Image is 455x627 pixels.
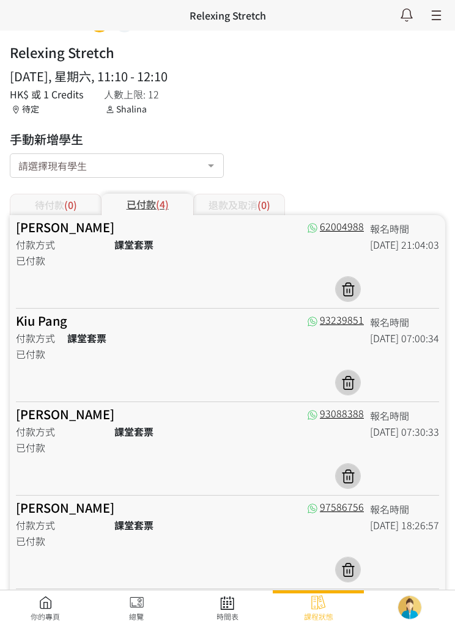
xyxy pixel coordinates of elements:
img: whatsapp@2x.png [308,223,317,233]
img: whatsapp@2x.png [308,410,317,420]
img: whatsapp@2x.png [308,317,317,326]
div: 人數上限: 12 [104,87,168,101]
span: [DATE] 07:30:33 [370,424,439,439]
div: 已付款 [102,194,193,215]
div: HK$ 或 1 Credits [10,87,92,101]
div: 待定 [10,103,92,116]
span: (4) [156,197,169,211]
span: [DATE] 18:26:57 [370,518,439,532]
div: 報名時間 [370,502,439,516]
span: [DATE] 07:00:34 [370,331,439,345]
span: 已付款 [16,533,45,548]
span: 已付款 [16,253,45,268]
span: [DATE] 21:04:03 [370,237,439,252]
a: 93239851 [308,312,364,327]
div: 報名時間 [370,408,439,423]
a: 62004988 [308,219,364,233]
div: 付款方式 [16,518,108,532]
div: 付款方式 [16,237,108,252]
span: 已付款 [16,346,45,361]
a: 93088388 [308,406,364,420]
div: 報名時間 [370,221,439,236]
div: 報名時間 [370,315,439,329]
h1: Relexing Stretch [10,42,114,62]
div: Shalina [104,103,168,116]
img: whatsapp@2x.png [308,504,317,513]
span: 課堂套票 [67,331,106,345]
a: [PERSON_NAME] [16,218,114,236]
div: 付款方式 [16,331,61,345]
h3: 手動新增學生 [10,130,224,148]
span: 課堂套票 [114,237,154,252]
div: 待付款 [10,194,102,215]
span: 課堂套票 [114,424,154,439]
span: (0) [257,197,270,212]
span: (0) [64,197,77,212]
a: [PERSON_NAME] [16,405,114,423]
span: 請選擇現有學生 [18,157,87,173]
a: Kiu Pang [16,312,67,329]
span: 課堂套票 [114,518,154,532]
a: 97586756 [308,499,364,514]
div: 付款方式 [16,424,108,439]
a: [PERSON_NAME] [16,499,114,516]
div: 退款及取消 [193,194,285,215]
div: [DATE], 星期六, 11:10 - 12:10 [10,67,168,86]
span: 已付款 [16,440,45,455]
h3: Relexing Stretch [190,8,266,23]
